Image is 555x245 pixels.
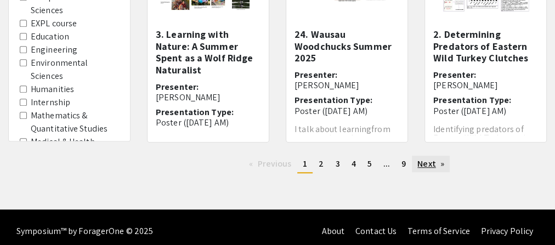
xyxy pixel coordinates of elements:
[31,109,119,135] label: Mathematics & Quantitative Studies
[295,29,399,64] h5: 24. Wausau Woodchucks Summer 2025
[156,29,260,76] h5: 3. Learning with Nature: A Summer Spent as a Wolf Ridge Naturalist
[31,135,119,162] label: Medical & Health Sciences
[295,70,399,90] h6: Presenter:
[433,79,498,91] span: [PERSON_NAME]
[407,225,470,237] a: Terms of Service
[147,156,547,173] ul: Pagination
[156,92,220,103] span: [PERSON_NAME]
[295,79,359,91] span: [PERSON_NAME]
[295,94,372,106] span: Presentation Type:
[156,82,260,102] h6: Presenter:
[433,29,538,64] h5: 2. Determining Predators of Eastern Wild Turkey Clutches
[401,158,406,169] span: 9
[31,96,70,109] label: Internship
[31,56,119,83] label: Environmental Sciences
[295,125,399,160] p: I talk about learning
[257,158,291,169] span: Previous
[295,106,399,116] p: Poster ([DATE] AM)
[433,70,538,90] h6: Presenter:
[383,158,390,169] span: ...
[433,125,538,151] p: Identifying predators of Eastern Wild Turkeys using forensic-level techniques.
[367,158,372,169] span: 5
[355,225,397,237] a: Contact Us
[31,43,77,56] label: Engineering
[433,106,538,116] p: Poster ([DATE] AM)
[481,225,533,237] a: Privacy Policy
[8,196,47,237] iframe: Chat
[319,158,324,169] span: 2
[303,158,307,169] span: 1
[412,156,450,172] a: Next page
[433,94,511,106] span: Presentation Type:
[31,83,74,96] label: Humanities
[321,225,344,237] a: About
[31,17,77,30] label: EXPL course
[31,30,69,43] label: Education
[335,158,339,169] span: 3
[156,106,234,118] span: Presentation Type:
[352,158,356,169] span: 4
[156,117,260,128] p: Poster ([DATE] AM)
